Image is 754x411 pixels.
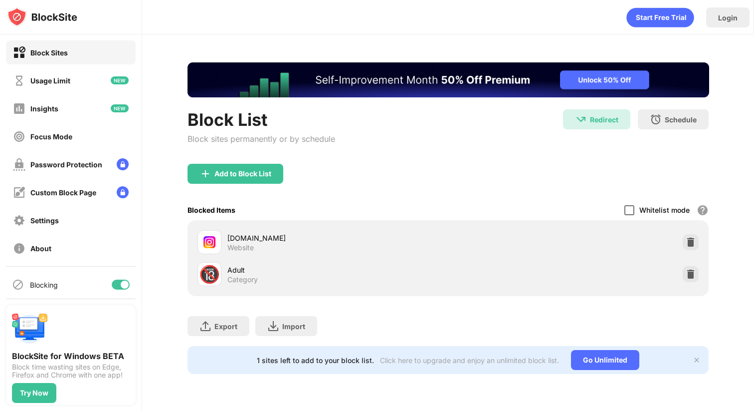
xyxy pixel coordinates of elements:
[13,186,25,199] img: customize-block-page-off.svg
[199,264,220,285] div: 🔞
[13,102,25,115] img: insights-off.svg
[590,115,618,124] div: Redirect
[203,236,215,248] img: favicons
[227,233,448,243] div: [DOMAIN_NAME]
[7,7,77,27] img: logo-blocksite.svg
[30,132,72,141] div: Focus Mode
[718,13,738,22] div: Login
[214,322,237,331] div: Export
[13,214,25,227] img: settings-off.svg
[30,188,96,197] div: Custom Block Page
[30,48,68,57] div: Block Sites
[30,281,58,289] div: Blocking
[30,216,59,225] div: Settings
[30,160,102,169] div: Password Protection
[13,242,25,255] img: about-off.svg
[12,351,130,361] div: BlockSite for Windows BETA
[257,356,374,365] div: 1 sites left to add to your block list.
[30,244,51,253] div: About
[30,104,58,113] div: Insights
[13,46,25,59] img: block-on.svg
[13,130,25,143] img: focus-off.svg
[13,158,25,171] img: password-protection-off.svg
[693,356,701,364] img: x-button.svg
[639,206,690,214] div: Whitelist mode
[227,265,448,275] div: Adult
[12,363,130,379] div: Block time wasting sites on Edge, Firefox and Chrome with one app!
[214,170,271,178] div: Add to Block List
[626,7,694,27] div: animation
[188,62,709,97] iframe: Banner
[117,186,129,198] img: lock-menu.svg
[111,104,129,112] img: new-icon.svg
[13,74,25,87] img: time-usage-off.svg
[30,76,70,85] div: Usage Limit
[12,279,24,291] img: blocking-icon.svg
[111,76,129,84] img: new-icon.svg
[20,389,48,397] div: Try Now
[380,356,559,365] div: Click here to upgrade and enjoy an unlimited block list.
[571,350,639,370] div: Go Unlimited
[665,115,697,124] div: Schedule
[188,206,235,214] div: Blocked Items
[12,311,48,347] img: push-desktop.svg
[227,275,258,284] div: Category
[117,158,129,170] img: lock-menu.svg
[282,322,305,331] div: Import
[188,109,335,130] div: Block List
[188,134,335,144] div: Block sites permanently or by schedule
[227,243,254,252] div: Website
